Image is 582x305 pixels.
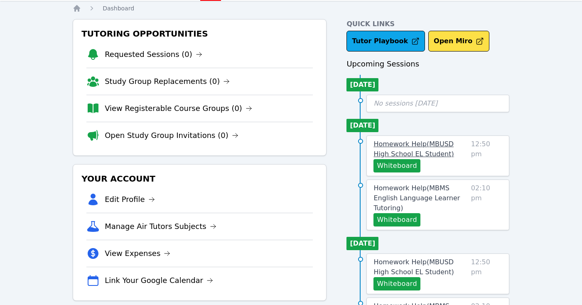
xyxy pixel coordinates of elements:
[373,183,467,213] a: Homework Help(MBMS English Language Learner Tutoring)
[105,248,170,259] a: View Expenses
[105,103,252,114] a: View Registerable Course Groups (0)
[373,213,420,226] button: Whiteboard
[373,99,437,107] span: No sessions [DATE]
[80,171,319,186] h3: Your Account
[105,194,155,205] a: Edit Profile
[471,257,502,290] span: 12:50 pm
[73,4,509,12] nav: Breadcrumb
[428,31,489,52] button: Open Miro
[103,4,134,12] a: Dashboard
[105,130,238,141] a: Open Study Group Invitations (0)
[346,119,378,132] li: [DATE]
[373,159,420,172] button: Whiteboard
[471,183,502,226] span: 02:10 pm
[80,26,319,41] h3: Tutoring Opportunities
[346,31,425,52] a: Tutor Playbook
[103,5,134,12] span: Dashboard
[471,139,502,172] span: 12:50 pm
[346,19,509,29] h4: Quick Links
[373,139,467,159] a: Homework Help(MBUSD High School EL Student)
[373,184,460,212] span: Homework Help ( MBMS English Language Learner Tutoring )
[105,275,213,286] a: Link Your Google Calendar
[346,58,509,70] h3: Upcoming Sessions
[373,140,454,158] span: Homework Help ( MBUSD High School EL Student )
[105,49,202,60] a: Requested Sessions (0)
[105,76,230,87] a: Study Group Replacements (0)
[346,237,378,250] li: [DATE]
[373,258,454,276] span: Homework Help ( MBUSD High School EL Student )
[373,277,420,290] button: Whiteboard
[346,78,378,91] li: [DATE]
[373,257,467,277] a: Homework Help(MBUSD High School EL Student)
[105,221,216,232] a: Manage Air Tutors Subjects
